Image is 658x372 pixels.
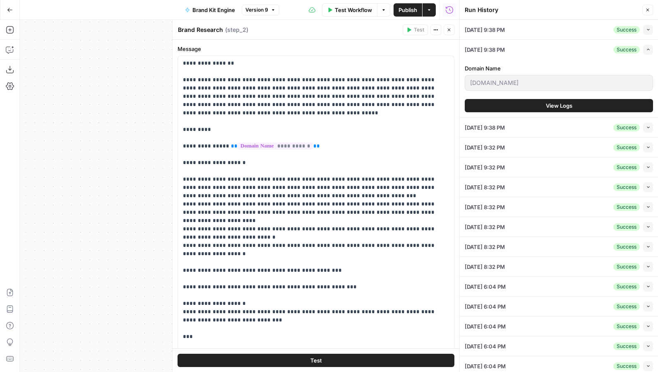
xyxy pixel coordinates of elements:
span: [DATE] 8:32 PM [465,203,505,211]
span: [DATE] 9:38 PM [465,123,505,132]
div: Success [613,203,640,211]
span: [DATE] 8:32 PM [465,183,505,191]
textarea: Brand Research [178,26,223,34]
div: Success [613,303,640,310]
button: Brand Kit Engine [180,3,240,17]
span: Test [414,26,424,34]
label: Domain Name [465,64,653,72]
span: [DATE] 9:32 PM [465,163,505,172]
span: View Logs [546,101,572,110]
div: Success [613,26,640,34]
span: [DATE] 6:04 PM [465,302,506,311]
button: Publish [394,3,422,17]
div: Success [613,263,640,271]
span: Test [310,356,322,365]
span: [DATE] 9:32 PM [465,143,505,152]
div: Success [613,124,640,131]
span: [DATE] 6:04 PM [465,283,506,291]
span: Publish [399,6,417,14]
span: [DATE] 6:04 PM [465,322,506,331]
button: Test [403,24,428,35]
span: [DATE] 9:38 PM [465,26,505,34]
button: Test [178,354,454,367]
div: Success [613,46,640,53]
span: [DATE] 6:04 PM [465,362,506,370]
button: Version 9 [242,5,279,15]
label: Message [178,45,454,53]
span: Brand Kit Engine [192,6,235,14]
div: Success [613,323,640,330]
span: Test Workflow [335,6,372,14]
div: Success [613,223,640,231]
span: Version 9 [245,6,268,14]
span: [DATE] 6:04 PM [465,342,506,350]
span: [DATE] 8:32 PM [465,223,505,231]
span: ( step_2 ) [225,26,248,34]
span: [DATE] 9:38 PM [465,46,505,54]
div: Success [613,184,640,191]
input: jademillsestates.com [470,79,648,87]
span: [DATE] 8:32 PM [465,263,505,271]
div: Success [613,144,640,151]
span: [DATE] 8:32 PM [465,243,505,251]
div: Success [613,164,640,171]
div: Success [613,283,640,290]
div: Success [613,243,640,251]
button: Test Workflow [322,3,377,17]
button: View Logs [465,99,653,112]
div: Success [613,362,640,370]
div: Success [613,343,640,350]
